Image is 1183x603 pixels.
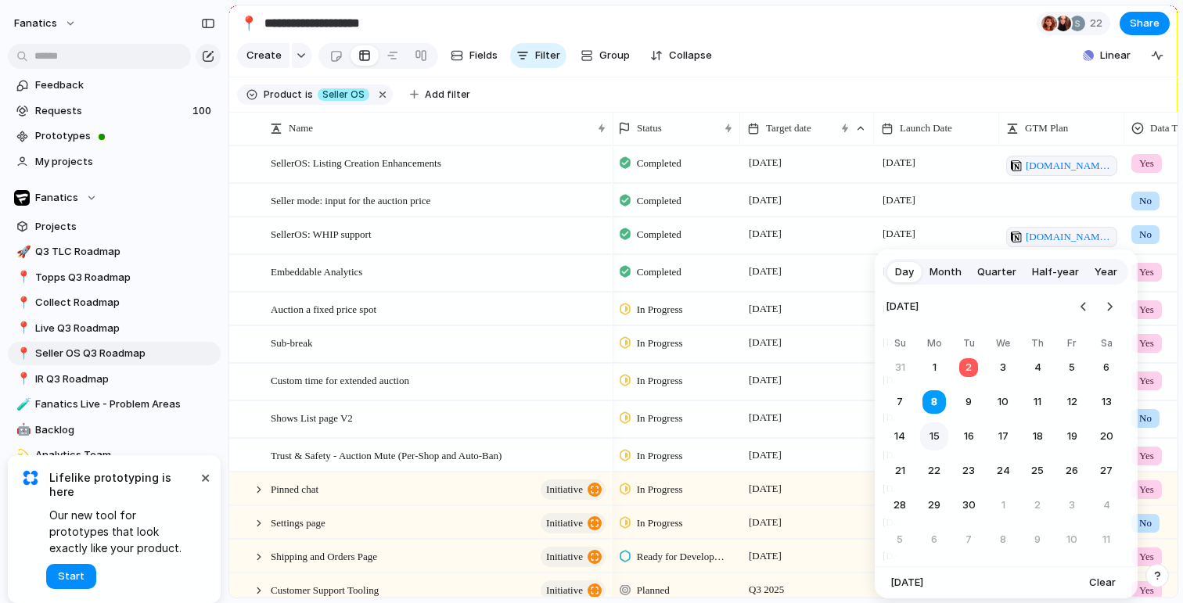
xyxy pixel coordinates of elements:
span: Half-year [1032,264,1079,280]
table: September 2025 [886,336,1120,554]
button: Half-year [1024,260,1087,285]
button: Tuesday, September 30th, 2025 [955,491,983,519]
button: Thursday, September 11th, 2025 [1023,388,1052,416]
button: Monday, September 8th, 2025, selected [920,388,948,416]
button: Wednesday, September 3rd, 2025 [989,354,1017,382]
button: Friday, September 26th, 2025 [1058,457,1086,485]
button: Monday, September 1st, 2025 [920,354,948,382]
button: Thursday, October 2nd, 2025 [1023,491,1052,519]
button: Wednesday, September 24th, 2025 [989,457,1017,485]
button: Tuesday, September 9th, 2025 [955,388,983,416]
button: Saturday, September 20th, 2025 [1092,422,1120,450]
th: Friday [1058,336,1086,354]
button: Go to the Previous Month [1073,296,1095,318]
button: Sunday, September 7th, 2025 [886,388,914,416]
span: [DATE] [886,289,919,324]
button: Thursday, September 18th, 2025 [1023,422,1052,450]
button: Friday, September 19th, 2025 [1058,422,1086,450]
button: Friday, October 3rd, 2025 [1058,491,1086,519]
button: Monday, September 15th, 2025 [920,422,948,450]
span: Day [895,264,914,280]
button: Wednesday, September 10th, 2025 [989,388,1017,416]
button: Sunday, August 31st, 2025 [886,354,914,382]
button: Thursday, September 25th, 2025 [1023,457,1052,485]
button: Clear [1083,572,1122,594]
button: Thursday, October 9th, 2025 [1023,526,1052,554]
button: Quarter [969,260,1024,285]
button: Wednesday, October 8th, 2025 [989,526,1017,554]
th: Tuesday [955,336,983,354]
th: Sunday [886,336,914,354]
button: Day [887,260,922,285]
button: Tuesday, September 23rd, 2025 [955,457,983,485]
button: Wednesday, September 17th, 2025 [989,422,1017,450]
button: Sunday, October 5th, 2025 [886,526,914,554]
button: Saturday, September 27th, 2025 [1092,457,1120,485]
button: Tuesday, October 7th, 2025 [955,526,983,554]
button: Monday, September 29th, 2025 [920,491,948,519]
button: Saturday, October 4th, 2025 [1092,491,1120,519]
th: Saturday [1092,336,1120,354]
span: Quarter [977,264,1016,280]
button: Sunday, September 28th, 2025 [886,491,914,519]
button: Go to the Next Month [1098,296,1120,318]
button: Thursday, September 4th, 2025 [1023,354,1052,382]
button: Friday, October 10th, 2025 [1058,526,1086,554]
span: Clear [1089,575,1116,590]
button: Month [922,260,969,285]
button: Saturday, September 6th, 2025 [1092,354,1120,382]
button: Friday, September 5th, 2025 [1058,354,1086,382]
span: Year [1095,264,1117,280]
button: Saturday, October 11th, 2025 [1092,526,1120,554]
button: Sunday, September 14th, 2025 [886,422,914,450]
span: Month [929,264,962,280]
button: Sunday, September 21st, 2025 [886,457,914,485]
button: Monday, October 6th, 2025 [920,526,948,554]
button: Monday, September 22nd, 2025 [920,457,948,485]
th: Thursday [1023,336,1052,354]
button: Saturday, September 13th, 2025 [1092,388,1120,416]
button: Friday, September 12th, 2025 [1058,388,1086,416]
button: Today, Tuesday, September 2nd, 2025 [955,354,983,382]
button: Tuesday, September 16th, 2025 [955,422,983,450]
th: Wednesday [989,336,1017,354]
button: Wednesday, October 1st, 2025 [989,491,1017,519]
th: Monday [920,336,948,354]
span: [DATE] [890,575,923,590]
button: Year [1087,260,1125,285]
